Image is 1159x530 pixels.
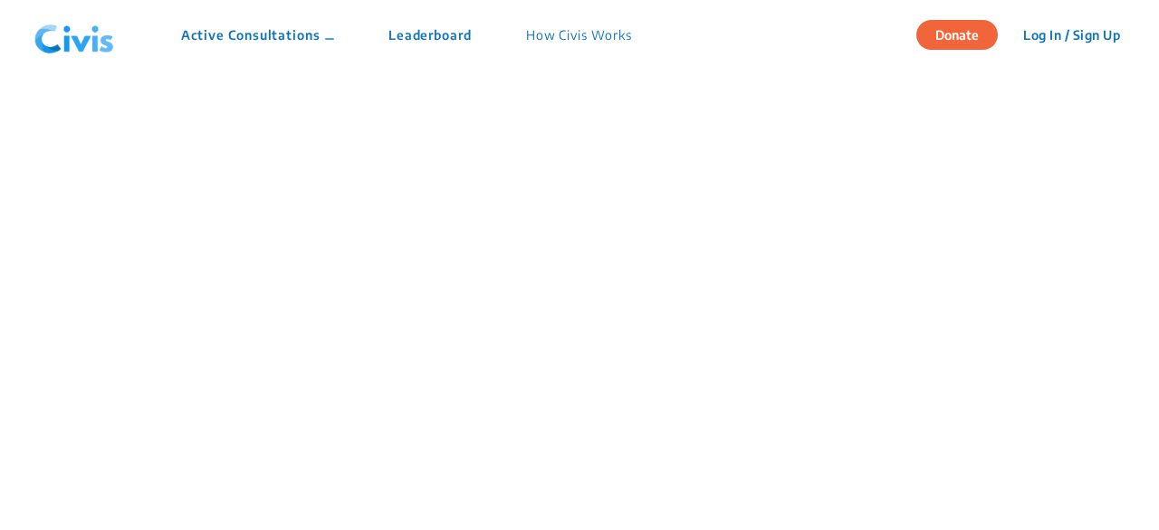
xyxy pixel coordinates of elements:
button: Donate [916,20,998,50]
button: Log In / Sign Up [1011,21,1132,49]
img: navlogo.png [27,8,121,63]
p: Leaderboard [388,25,472,44]
p: How Civis Works [526,25,632,44]
p: Active Consultations [181,25,334,44]
a: Donate [916,24,1011,43]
